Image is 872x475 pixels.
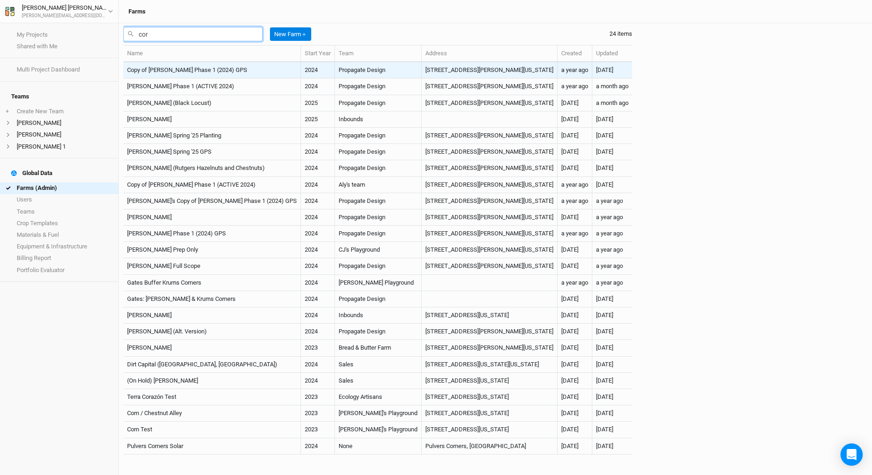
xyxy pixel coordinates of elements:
[301,226,335,242] td: 2024
[596,426,613,433] span: Jan 19, 2023 11:33 AM
[422,389,558,405] td: [STREET_ADDRESS][US_STATE]
[561,197,588,204] span: Oct 2, 2024 12:10 PM
[335,275,422,291] td: [PERSON_NAME] Playground
[596,246,623,253] span: Sep 5, 2024 10:28 AM
[11,169,52,177] div: Global Data
[561,328,578,335] span: Jan 12, 2024 9:28 AM
[596,328,613,335] span: Jan 12, 2024 10:02 AM
[422,226,558,242] td: [STREET_ADDRESS][PERSON_NAME][US_STATE]
[596,377,613,384] span: Feb 24, 2023 11:18 AM
[123,27,263,41] input: Search by project name or team
[561,214,578,221] span: Jun 21, 2023 12:29 PM
[596,393,613,400] span: Feb 13, 2023 3:37 PM
[596,279,623,286] span: Aug 19, 2024 1:20 PM
[561,426,578,433] span: Jan 19, 2023 11:31 AM
[123,226,301,242] td: [PERSON_NAME] Phase 1 (2024) GPS
[422,340,558,356] td: [STREET_ADDRESS][PERSON_NAME][US_STATE]
[123,95,301,111] td: [PERSON_NAME] (Black Locust)
[301,373,335,389] td: 2024
[123,78,301,95] td: [PERSON_NAME] Phase 1 (ACTIVE 2024)
[596,197,623,204] span: Oct 18, 2024 12:14 PM
[301,405,335,422] td: 2023
[596,344,613,351] span: Dec 7, 2023 10:33 AM
[422,177,558,193] td: [STREET_ADDRESS][PERSON_NAME][US_STATE]
[123,128,301,144] td: [PERSON_NAME] Spring '25 Planting
[561,132,578,139] span: Jun 10, 2025 3:33 PM
[22,3,108,13] div: [PERSON_NAME] [PERSON_NAME]
[123,291,301,307] td: Gates: [PERSON_NAME] & Krums Corners
[422,324,558,340] td: [STREET_ADDRESS][PERSON_NAME][US_STATE]
[335,389,422,405] td: Ecology Artisans
[123,340,301,356] td: [PERSON_NAME]
[596,83,628,90] span: Sep 10, 2025 2:32 PM
[561,83,588,90] span: May 13, 2024 12:44 PM
[335,324,422,340] td: Propagate Design
[335,111,422,128] td: Inbounds
[561,99,578,106] span: Aug 5, 2025 11:39 AM
[561,116,578,123] span: Jul 7, 2025 11:46 AM
[301,209,335,226] td: 2024
[123,160,301,176] td: [PERSON_NAME] (Rutgers Hazelnuts and Chestnuts)
[596,181,613,188] span: Dec 2, 2024 4:04 PM
[422,160,558,176] td: [STREET_ADDRESS][PERSON_NAME][US_STATE]
[422,242,558,258] td: [STREET_ADDRESS][PERSON_NAME][US_STATE]
[335,291,422,307] td: Propagate Design
[592,46,632,62] th: Updated
[301,340,335,356] td: 2023
[596,116,613,123] span: Jul 14, 2025 1:12 PM
[335,373,422,389] td: Sales
[422,405,558,422] td: [STREET_ADDRESS][US_STATE]
[561,181,588,188] span: Oct 16, 2024 9:18 AM
[609,30,632,38] div: 24 items
[335,209,422,226] td: Propagate Design
[561,164,578,171] span: Feb 10, 2025 3:25 PM
[123,307,301,324] td: [PERSON_NAME]
[301,307,335,324] td: 2024
[335,62,422,78] td: Propagate Design
[422,128,558,144] td: [STREET_ADDRESS][PERSON_NAME][US_STATE]
[6,87,113,106] h4: Teams
[596,148,613,155] span: Apr 28, 2025 3:49 PM
[422,46,558,62] th: Address
[335,438,422,455] td: None
[561,279,588,286] span: Aug 15, 2024 9:43 AM
[301,78,335,95] td: 2024
[596,295,613,302] span: Mar 27, 2024 2:36 PM
[123,193,301,209] td: [PERSON_NAME]'s Copy of [PERSON_NAME] Phase 1 (2024) GPS
[335,46,422,62] th: Team
[335,340,422,356] td: Bread & Butter Farm
[123,405,301,422] td: Corn / Chestnut Alley
[561,393,578,400] span: Feb 13, 2023 3:19 PM
[301,357,335,373] td: 2024
[422,144,558,160] td: [STREET_ADDRESS][PERSON_NAME][US_STATE]
[123,62,301,78] td: Copy of [PERSON_NAME] Phase 1 (2024) GPS
[422,258,558,274] td: [STREET_ADDRESS][PERSON_NAME][US_STATE]
[596,262,623,269] span: Aug 27, 2024 11:57 AM
[596,214,623,221] span: Sep 24, 2024 1:32 PM
[123,422,301,438] td: Corn Test
[335,357,422,373] td: Sales
[335,160,422,176] td: Propagate Design
[422,78,558,95] td: [STREET_ADDRESS][PERSON_NAME][US_STATE]
[561,262,578,269] span: Apr 4, 2024 4:47 PM
[301,128,335,144] td: 2024
[301,291,335,307] td: 2024
[301,242,335,258] td: 2024
[5,3,114,20] button: [PERSON_NAME] [PERSON_NAME][PERSON_NAME][EMAIL_ADDRESS][DOMAIN_NAME]
[840,443,863,466] div: Open Intercom Messenger
[335,422,422,438] td: [PERSON_NAME]'s Playground
[561,230,588,237] span: Sep 10, 2024 8:39 AM
[123,275,301,291] td: Gates Buffer Krums Corners
[561,66,588,73] span: Sep 10, 2024 12:15 PM
[422,373,558,389] td: [STREET_ADDRESS][US_STATE]
[335,193,422,209] td: Propagate Design
[335,177,422,193] td: Aly's team
[596,66,613,73] span: Oct 11, 2025 6:45 PM
[422,422,558,438] td: [STREET_ADDRESS][US_STATE]
[301,193,335,209] td: 2024
[335,144,422,160] td: Propagate Design
[123,438,301,455] td: Pulvers Corners Solar
[422,95,558,111] td: [STREET_ADDRESS][PERSON_NAME][US_STATE]
[422,438,558,455] td: Pulvers Corners, [GEOGRAPHIC_DATA]
[335,226,422,242] td: Propagate Design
